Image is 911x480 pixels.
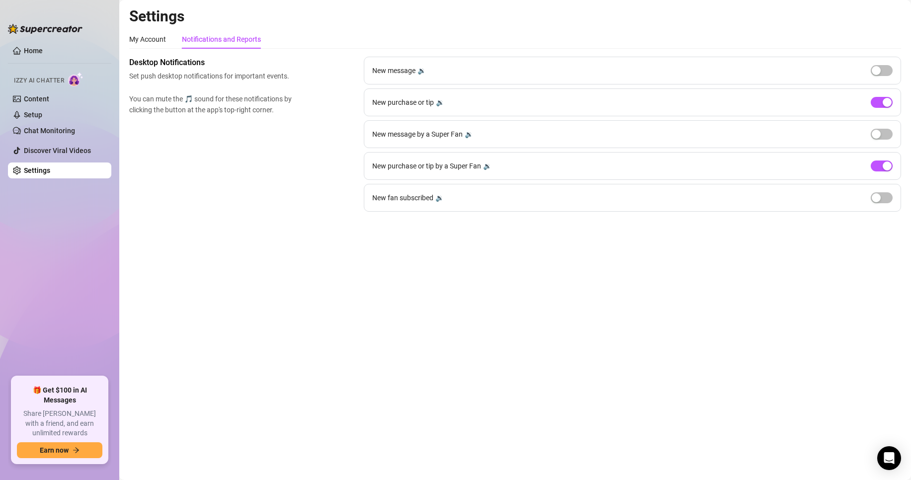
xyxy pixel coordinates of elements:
span: You can mute the 🎵 sound for these notifications by clicking the button at the app's top-right co... [129,93,296,115]
a: Content [24,95,49,103]
span: Izzy AI Chatter [14,76,64,85]
div: My Account [129,34,166,45]
div: 🔉 [465,129,473,140]
a: Chat Monitoring [24,127,75,135]
span: Desktop Notifications [129,57,296,69]
span: Earn now [40,446,69,454]
div: Notifications and Reports [182,34,261,45]
span: 🎁 Get $100 in AI Messages [17,386,102,405]
a: Discover Viral Videos [24,147,91,155]
div: 🔉 [483,160,492,171]
a: Home [24,47,43,55]
button: Earn nowarrow-right [17,442,102,458]
a: Setup [24,111,42,119]
div: Open Intercom Messenger [877,446,901,470]
a: Settings [24,166,50,174]
div: 🔉 [436,97,444,108]
span: Set push desktop notifications for important events. [129,71,296,81]
span: New message by a Super Fan [372,129,463,140]
span: New purchase or tip by a Super Fan [372,160,481,171]
span: Share [PERSON_NAME] with a friend, and earn unlimited rewards [17,409,102,438]
span: New fan subscribed [372,192,433,203]
div: 🔉 [417,65,426,76]
span: New purchase or tip [372,97,434,108]
div: 🔉 [435,192,444,203]
img: AI Chatter [68,72,83,86]
h2: Settings [129,7,901,26]
img: logo-BBDzfeDw.svg [8,24,83,34]
span: arrow-right [73,447,80,454]
span: New message [372,65,415,76]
